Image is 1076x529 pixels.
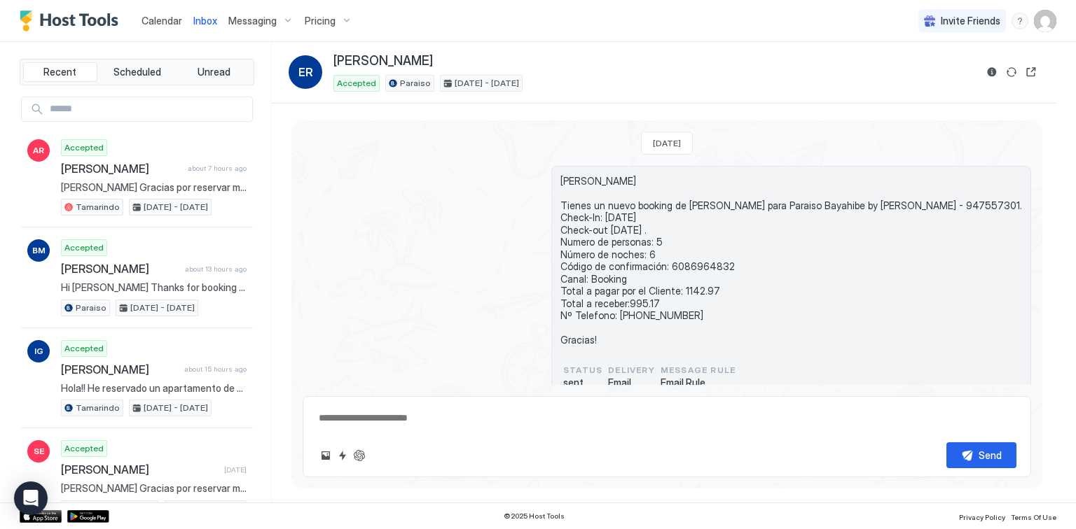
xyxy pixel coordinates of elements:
span: Accepted [64,241,104,254]
button: Upload image [317,447,334,464]
a: Host Tools Logo [20,10,125,31]
span: Accepted [337,77,376,90]
span: Hi [PERSON_NAME] Thanks for booking my apartment, I'm delighted to have you here. To be more agil... [61,281,247,294]
span: [DATE] [653,138,681,148]
div: tab-group [20,59,254,85]
a: Terms Of Use [1011,509,1056,523]
span: Messaging [228,15,277,27]
button: Send [946,442,1016,468]
span: [PERSON_NAME] [61,362,179,376]
span: Inbox [193,15,217,27]
span: Hola!! He reservado un apartamento de 2 habitaciones. Puedes enviarme la ubicación ? Para realiza... [61,382,247,395]
span: Unread [198,66,230,78]
span: Pricing [305,15,336,27]
span: Invite Friends [941,15,1000,27]
span: Paraiso [400,77,431,90]
a: Calendar [142,13,182,28]
a: Inbox [193,13,217,28]
span: Tamarindo [76,201,120,213]
span: Scheduled [113,66,161,78]
div: User profile [1034,10,1056,32]
div: menu [1012,13,1028,29]
span: about 15 hours ago [184,365,247,374]
span: [DATE] - [DATE] [130,302,195,314]
span: Paraiso [76,302,106,314]
span: [DATE] - [DATE] [144,402,208,414]
span: Email Rule [661,376,736,389]
a: App Store [20,510,62,523]
span: about 7 hours ago [188,164,247,173]
span: sent [563,376,602,389]
span: [PERSON_NAME] [61,463,219,477]
button: Recent [23,62,97,82]
span: Accepted [64,342,104,355]
button: Scheduled [100,62,174,82]
span: Accepted [64,141,104,154]
span: Message Rule [661,364,736,376]
span: AR [33,144,44,157]
div: Send [979,448,1002,463]
span: BM [32,244,46,257]
button: Open reservation [1023,64,1040,80]
div: Open Intercom Messenger [14,481,48,515]
span: Accepted [64,442,104,455]
span: Terms Of Use [1011,513,1056,521]
span: © 2025 Host Tools [504,512,565,521]
span: about 13 hours ago [185,264,247,274]
span: [PERSON_NAME] Tienes un nuevo booking de [PERSON_NAME] para Paraiso Bayahibe by [PERSON_NAME] - 9... [560,175,1022,346]
span: Delivery [608,364,655,376]
span: [PERSON_NAME] [61,162,182,176]
button: Unread [177,62,251,82]
span: SE [34,445,44,458]
span: [DATE] [224,465,247,474]
button: ChatGPT Auto Reply [351,447,368,464]
span: [PERSON_NAME] Gracias por reservar mi apartamento, estoy encantada de teneros por aquí. Te estaré... [61,482,247,495]
input: Input Field [44,97,252,121]
span: [PERSON_NAME] Gracias por reservar mi apartamento, estoy encantada de teneros por aquí. Te estaré... [61,181,247,194]
button: Quick reply [334,447,351,464]
button: Reservation information [984,64,1000,80]
span: [DATE] - [DATE] [455,77,519,90]
button: Sync reservation [1003,64,1020,80]
span: [PERSON_NAME] [333,53,433,69]
span: Tamarindo [76,402,120,414]
a: Privacy Policy [959,509,1005,523]
span: ER [298,64,313,80]
span: [PERSON_NAME] [61,262,179,276]
span: Email [608,376,655,389]
span: status [563,364,602,376]
span: IG [34,345,43,358]
span: Calendar [142,15,182,27]
a: Google Play Store [67,510,109,523]
span: [DATE] - [DATE] [144,201,208,213]
span: Privacy Policy [959,513,1005,521]
span: Recent [43,66,76,78]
